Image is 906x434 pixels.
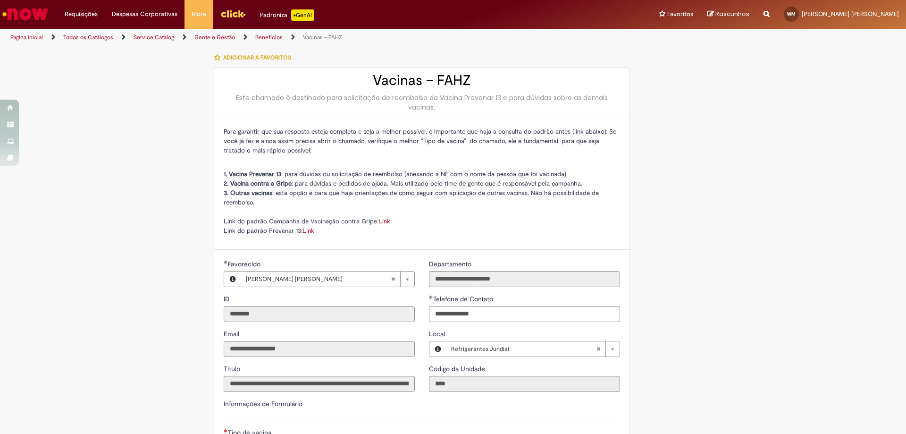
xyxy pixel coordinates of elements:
span: Somente leitura - Departamento [429,260,473,268]
span: More [192,9,206,19]
span: : esta opção é para que haja orientações de como seguir com aplicação de outras vacinas. Não há p... [224,189,599,206]
label: Somente leitura - Email [224,329,241,339]
span: Para garantir que sua resposta esteja completa e seja a melhor possível, é importante que haja a ... [224,128,616,154]
button: Local, Visualizar este registro Refrigerantes Jundiaí [429,341,446,357]
span: Local [429,330,447,338]
a: Refrigerantes JundiaíLimpar campo Local [446,341,620,357]
a: Todos os Catálogos [63,34,113,41]
a: Link [302,227,314,235]
a: [PERSON_NAME] [PERSON_NAME]Limpar campo Favorecido [241,272,414,287]
strong: 3. Outras vacinas [224,189,272,197]
a: Rascunhos [707,10,749,19]
span: Requisições [65,9,98,19]
strong: 1. Vacina Prevenar 13 [224,170,281,178]
ul: Trilhas de página [7,29,597,46]
a: Vacinas – FAHZ [303,34,342,41]
span: Necessários [224,429,228,433]
span: Despesas Corporativas [112,9,177,19]
p: +GenAi [291,9,314,21]
label: Somente leitura - Título [224,364,242,374]
a: Service Catalog [134,34,174,41]
label: Somente leitura - Departamento [429,259,473,269]
span: [PERSON_NAME] [PERSON_NAME] [246,272,391,287]
span: Obrigatório Preenchido [224,260,228,264]
span: Link do padrão Campanha de Vacinação contra Gripe: [224,217,390,225]
label: Somente leitura - Código da Unidade [429,364,487,374]
input: Email [224,341,415,357]
span: Favoritos [667,9,693,19]
h2: Vacinas – FAHZ [224,73,620,88]
input: ID [224,306,415,322]
a: Link [378,217,390,225]
span: WM [787,11,796,17]
input: Departamento [429,271,620,287]
span: [PERSON_NAME] [PERSON_NAME] [802,10,899,18]
button: Adicionar a Favoritos [214,48,296,68]
div: Este chamado é destinado para solicitação de reembolso da Vacina Prevenar 13 e para dúvidas sobre... [224,93,620,112]
div: Padroniza [260,9,314,21]
abbr: Limpar campo Favorecido [386,272,400,287]
a: Página inicial [10,34,43,41]
a: Benefícios [255,34,283,41]
span: Adicionar a Favoritos [223,54,291,61]
label: Somente leitura - ID [224,294,232,304]
span: Link do padrão Prevenar 13: [224,227,314,235]
span: : para dúvidas ou solicitação de reembolso (anexando a NF com o nome da pessoa que foi vacinada) [224,170,566,178]
span: Obrigatório Preenchido [429,295,433,299]
abbr: Limpar campo Local [591,341,605,357]
a: Gente e Gestão [194,34,235,41]
input: Telefone de Contato [429,306,620,322]
span: Refrigerantes Jundiaí [451,341,596,357]
img: click_logo_yellow_360x200.png [220,7,246,21]
input: Título [224,376,415,392]
img: ServiceNow [1,5,50,24]
button: Favorecido, Visualizar este registro Wagner Ramos De Morais [224,272,241,287]
span: Rascunhos [715,9,749,18]
span: Telefone de Contato [433,295,495,303]
strong: 2. Vacina contra a Gripe [224,179,292,187]
span: Necessários - Favorecido [228,260,262,268]
input: Código da Unidade [429,376,620,392]
label: Informações de Formulário [224,400,302,408]
span: : para dúvidas e pedidos de ajuda. Mais utilizado pelo time de gente que é responsável pela campa... [224,179,582,187]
